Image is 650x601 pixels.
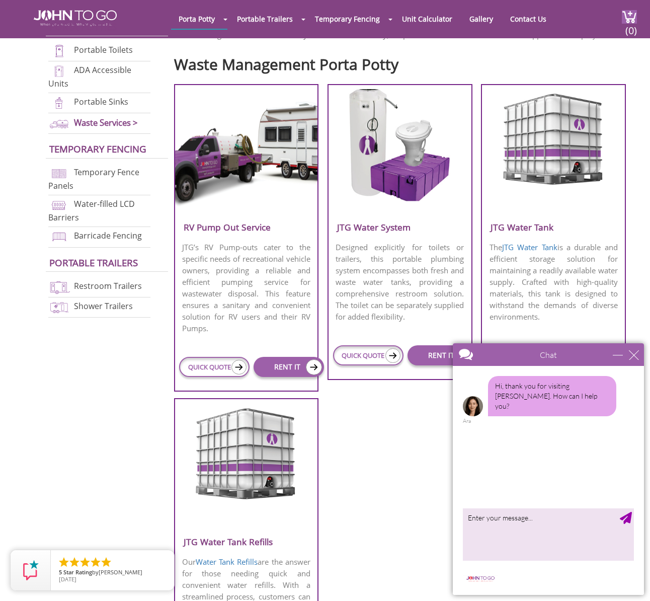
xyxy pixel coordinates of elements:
[79,556,91,568] li: 
[59,575,76,583] span: [DATE]
[430,30,515,40] a: construction water tanks
[329,219,471,236] h3: JTG Water System
[48,96,70,110] img: portable-sinks-new.png
[462,9,501,29] a: Gallery
[503,9,554,29] a: Contact Us
[175,89,318,209] img: rv-pump-out.png
[499,89,608,185] img: water-tank.png
[175,241,318,335] p: JTG’s RV Pump-outs cater to the specific needs of recreational vehicle owners, providing a reliab...
[254,357,324,377] a: RENT IT
[74,280,142,291] a: Restroom Trailers
[394,9,460,29] a: Unit Calculator
[229,9,300,29] a: Portable Trailers
[48,199,135,223] a: Water-filled LCD Barriers
[306,359,322,375] img: icon
[48,167,70,180] img: chan-link-fencing-new.png
[48,167,139,192] a: Temporary Fence Panels
[49,20,117,33] a: Porta Potties
[48,64,70,78] img: ADA-units-new.png
[329,241,471,324] p: Designed explicitly for toilets or trailers, this portable plumbing system encompasses both fresh...
[307,9,387,29] a: Temporary Fencing
[48,64,131,89] a: ADA Accessible Units
[333,345,403,365] a: QUICK QUOTE
[90,556,102,568] li: 
[447,337,650,601] iframe: Live Chat Box
[63,568,92,576] span: Star Rating
[482,219,625,236] h3: JTG Water Tank
[49,256,138,269] a: Portable trailers
[482,241,625,324] p: The is a durable and efficient storage solution for maintaining a readily available water supply....
[196,557,258,567] a: Water Tank Refills
[49,142,146,155] a: Temporary Fencing
[59,568,62,576] span: 5
[48,198,70,212] img: water-filled%20barriers-new.png
[175,534,318,550] h3: JTG Water Tank Refills
[48,117,70,130] img: waste-services-new.png
[174,51,635,72] h2: Waste Management Porta Potty
[179,357,250,377] a: QUICK QUOTE
[175,219,318,236] h3: RV Pump Out Service
[231,360,247,374] img: icon
[74,231,142,242] a: Barricade Fencing
[34,10,117,26] img: JOHN to go
[74,44,133,55] a: Portable Toilets
[48,300,70,314] img: shower-trailers-new.png
[74,117,138,128] a: Waste Services >
[99,568,142,576] span: [PERSON_NAME]
[48,44,70,58] img: portable-toilets-new.png
[408,345,478,365] a: RENT IT
[502,242,557,252] a: JTG Water Tank
[171,9,222,29] a: Porta Potty
[625,16,637,37] span: (0)
[68,556,80,568] li: 
[58,556,70,568] li: 
[347,89,453,203] img: fresh-water-system.png
[100,556,112,568] li: 
[48,230,70,244] img: barricade-fencing-icon-new.png
[59,569,166,576] span: by
[385,348,400,363] img: icon
[48,280,70,294] img: restroom-trailers-new.png
[192,404,300,500] img: water-tank-refills.png
[21,560,41,580] img: Review Rating
[622,10,637,24] img: cart a
[74,97,128,108] a: Portable Sinks
[74,300,133,312] a: Shower Trailers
